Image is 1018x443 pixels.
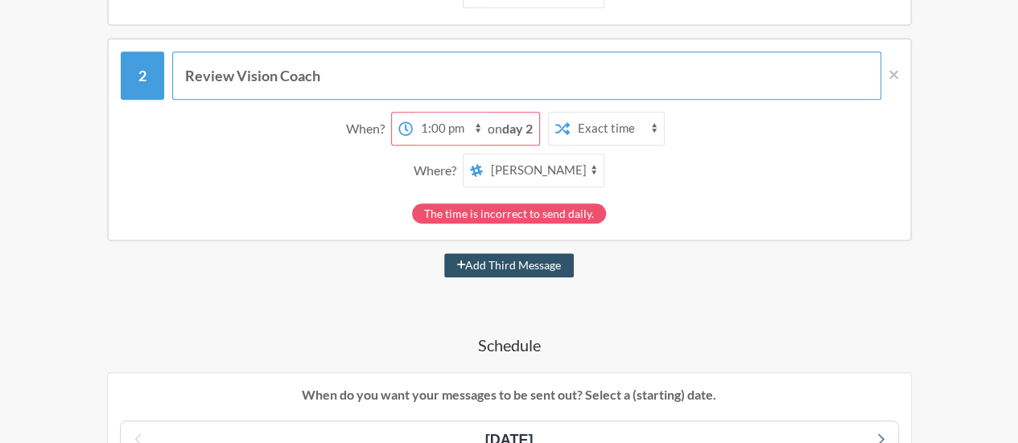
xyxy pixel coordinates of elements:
div: When? [346,112,391,146]
h4: Schedule [48,334,970,356]
input: Message [172,51,881,100]
div: The time is incorrect to send daily. [412,203,606,224]
strong: day 2 [502,121,533,136]
div: Where? [414,154,463,187]
button: Add Third Message [444,253,575,277]
p: When do you want your messages to be sent out? Select a (starting) date. [120,385,899,404]
span: on [488,121,533,136]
